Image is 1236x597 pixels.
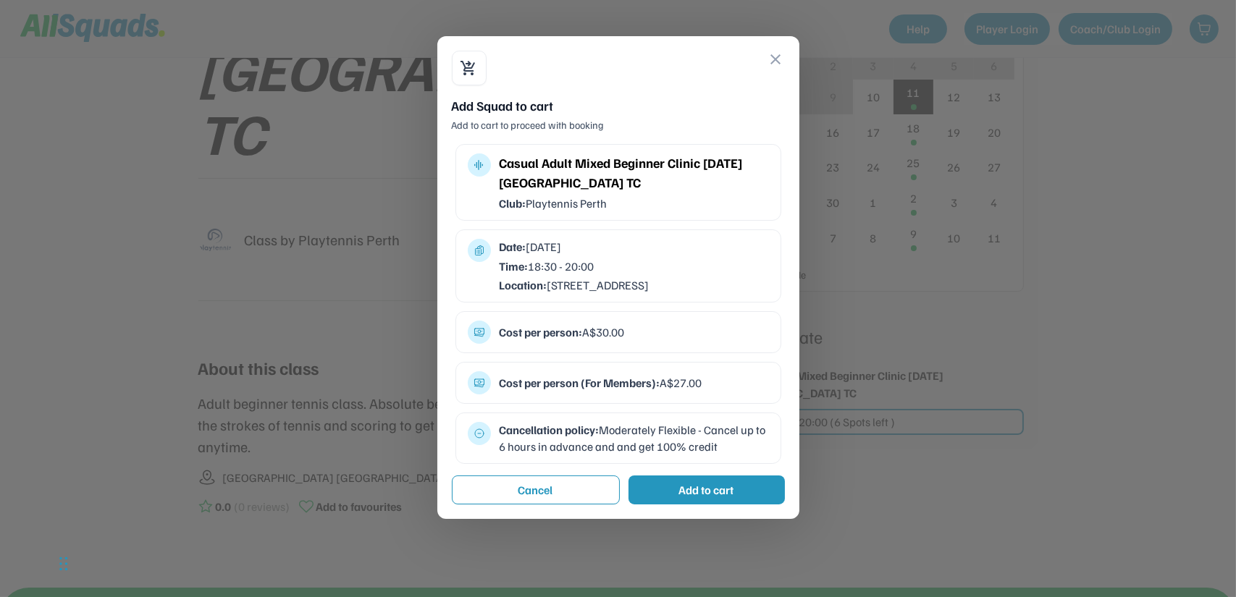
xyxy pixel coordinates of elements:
strong: Club: [500,196,526,211]
div: Add Squad to cart [452,97,785,115]
strong: Time: [500,259,529,274]
div: A$27.00 [500,375,769,391]
div: [STREET_ADDRESS] [500,277,769,293]
strong: Date: [500,240,526,254]
div: 18:30 - 20:00 [500,258,769,274]
div: Moderately Flexible - Cancel up to 6 hours in advance and and get 100% credit [500,422,769,454]
button: multitrack_audio [474,159,485,171]
button: Cancel [452,475,620,504]
div: Add to cart to proceed with booking [452,118,785,132]
button: close [768,51,785,68]
div: Playtennis Perth [500,195,769,211]
strong: Cost per person: [500,325,583,339]
div: Casual Adult Mixed Beginner Clinic [DATE] [GEOGRAPHIC_DATA] TC [500,153,769,192]
strong: Cancellation policy: [500,423,600,437]
div: A$30.00 [500,324,769,340]
div: Add to cart [679,481,734,499]
button: shopping_cart_checkout [461,59,478,77]
strong: Cost per person (For Members): [500,376,660,390]
div: [DATE] [500,239,769,255]
strong: Location: [500,278,547,292]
